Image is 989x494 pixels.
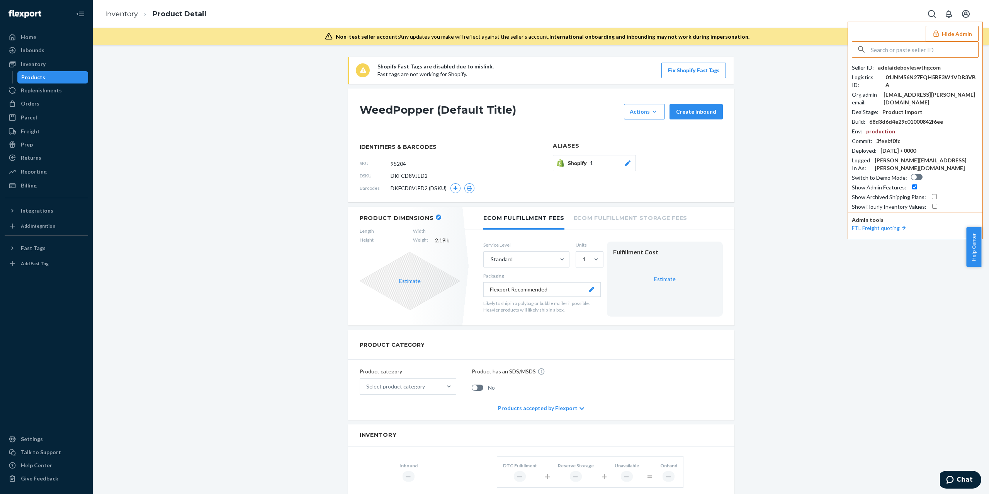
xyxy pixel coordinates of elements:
a: Products [17,71,88,83]
div: Integrations [21,207,53,215]
div: Billing [21,182,37,189]
button: Fix Shopify Fast Tags [661,63,726,78]
button: Close Navigation [73,6,88,22]
ol: breadcrumbs [99,3,212,26]
p: Product has an SDS/MSDS [472,368,536,375]
span: Width [413,228,428,234]
div: Logistics ID : [852,73,882,89]
div: Add Integration [21,223,55,229]
div: + [545,470,550,484]
div: ― [514,471,526,482]
h2: Product Dimensions [360,215,434,221]
span: Barcodes [360,185,391,191]
h2: Inventory [360,432,723,438]
h2: PRODUCT CATEGORY [360,338,425,352]
a: FTL Freight quoting [852,225,907,231]
div: Talk to Support [21,448,61,456]
p: Admin tools [852,216,979,224]
button: Fast Tags [5,242,88,254]
input: 1 [582,256,583,263]
span: DSKU [360,172,391,179]
div: Replenishments [21,87,62,94]
button: Create inbound [670,104,723,119]
div: Inventory [21,60,46,68]
div: Deployed : [852,147,877,155]
a: Freight [5,125,88,138]
button: Shopify1 [553,155,636,171]
div: Settings [21,435,43,443]
h2: Aliases [553,143,723,149]
div: [DATE] +0000 [880,147,916,155]
div: Product Import [882,108,923,116]
a: Returns [5,152,88,164]
div: Env : [852,128,862,135]
span: 1 [590,159,593,167]
span: International onboarding and inbounding may not work during impersonation. [549,33,749,40]
div: Fulfillment Cost [613,248,717,257]
span: Non-test seller account: [336,33,399,40]
div: ― [570,471,582,482]
iframe: Opens a widget where you can chat to one of our agents [940,471,981,490]
div: Inbounds [21,46,44,54]
div: Logged In As : [852,157,871,172]
div: Fast Tags [21,244,46,252]
h1: WeedPopper (Default Title) [360,104,620,119]
button: Actions [624,104,665,119]
div: Reserve Storage [558,462,594,469]
div: Show Hourly Inventory Values : [852,203,926,211]
div: Commit : [852,137,872,145]
div: Parcel [21,114,37,121]
a: Product Detail [153,10,206,18]
div: + [602,470,607,484]
a: Inventory [5,58,88,70]
div: Products [21,73,45,81]
span: Length [360,228,374,234]
a: Help Center [5,459,88,472]
span: Height [360,237,374,244]
div: Freight [21,128,40,135]
a: Add Integration [5,220,88,232]
div: 01JNM56N27FQH5RE3W1VDB3VBA [885,73,979,89]
button: Hide Admin [926,26,979,41]
img: Flexport logo [8,10,41,18]
button: Open account menu [958,6,974,22]
a: Estimate [654,276,676,282]
div: Reporting [21,168,47,175]
div: Home [21,33,36,41]
div: Give Feedback [21,475,58,482]
div: Select product category [366,383,425,390]
div: Orders [21,100,39,107]
div: 68d3d6d4e29c01000842f6ee [869,118,943,126]
div: Onhand [660,462,677,469]
div: Seller ID : [852,64,874,72]
a: Inbounds [5,44,88,56]
button: Open Search Box [924,6,940,22]
a: Parcel [5,111,88,124]
input: Search or paste seller ID [871,42,978,57]
p: Product category [360,368,456,375]
button: Integrations [5,204,88,217]
div: ― [621,471,633,482]
div: = [647,470,653,484]
div: production [866,128,895,135]
p: Shopify Fast Tags are disabled due to mislink. [377,63,494,70]
label: Service Level [483,242,569,248]
p: Likely to ship in a polybag or bubble mailer if possible. Heavier products will likely ship in a ... [483,300,601,313]
li: Ecom Fulfillment Storage Fees [574,207,687,228]
a: Add Fast Tag [5,257,88,270]
li: Ecom Fulfillment Fees [483,207,564,230]
div: Inbound [399,462,418,469]
button: Help Center [966,227,981,267]
div: Prep [21,141,33,148]
span: 2.19 lb [435,237,460,244]
label: Units [576,242,601,248]
button: Give Feedback [5,472,88,485]
div: Products accepted by Flexport [498,397,584,420]
span: DKFCD8VJED2 (DSKU) [391,184,447,192]
div: [EMAIL_ADDRESS][PERSON_NAME][DOMAIN_NAME] [884,91,979,106]
div: Switch to Demo Mode : [852,174,907,182]
div: Show Archived Shipping Plans : [852,193,926,201]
